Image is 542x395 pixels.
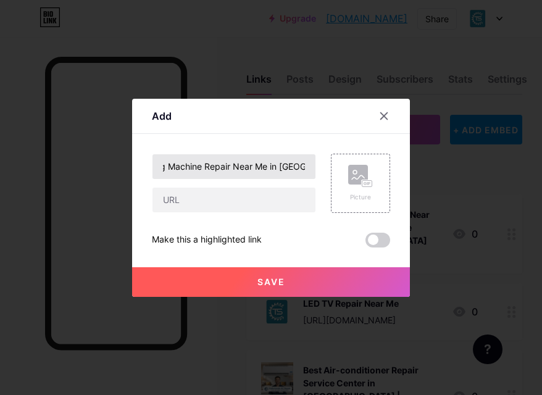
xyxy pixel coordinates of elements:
input: Title [152,154,315,179]
div: Add [152,109,172,123]
button: Save [132,267,410,297]
input: URL [152,188,315,212]
div: Make this a highlighted link [152,233,262,247]
span: Save [257,276,285,287]
div: Picture [348,193,373,202]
